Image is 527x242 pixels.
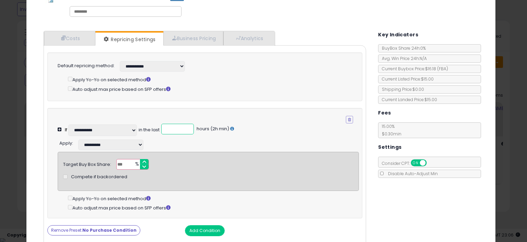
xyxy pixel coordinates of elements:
label: Default repricing method: [58,63,115,69]
span: Consider CPT: [378,160,436,166]
span: BuyBox Share 24h: 0% [378,45,426,51]
div: in the last [139,127,160,133]
div: Auto adjust max price based on SFP offers [68,85,353,93]
span: % [131,159,142,170]
a: Analytics [223,31,274,45]
span: Current Landed Price: $15.00 [378,97,437,102]
a: Repricing Settings [95,33,163,46]
span: 15.00 % [378,123,401,137]
button: Add Condition [185,225,225,236]
a: Business Pricing [163,31,223,45]
h5: Key Indicators [378,31,418,39]
span: Disable Auto-Adjust Min [385,171,438,177]
a: Costs [44,31,95,45]
span: Compete if backordered [71,174,127,180]
span: $16.18 [425,66,448,72]
div: Apply Yo-Yo on selected method [68,194,359,202]
span: Apply [59,140,72,146]
div: : [59,138,73,147]
span: Shipping Price: $0.00 [378,86,424,92]
span: Current Listed Price: $15.00 [378,76,434,82]
span: ( FBA ) [437,66,448,72]
span: Avg. Win Price 24h: N/A [378,56,427,61]
button: Remove Preset: [47,225,140,235]
i: Remove Condition [348,118,351,122]
span: hours (2h min) [196,125,229,132]
strong: No Purchase Condition [82,227,137,233]
div: Auto adjust max price based on SFP offers [68,204,359,211]
div: Target Buy Box Share: [63,159,111,168]
div: Apply Yo-Yo on selected method [68,75,353,83]
h5: Settings [378,143,401,152]
span: ON [411,160,420,166]
span: $0.30 min [378,131,401,137]
span: OFF [426,160,437,166]
span: Current Buybox Price: [378,66,448,72]
h5: Fees [378,109,391,117]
